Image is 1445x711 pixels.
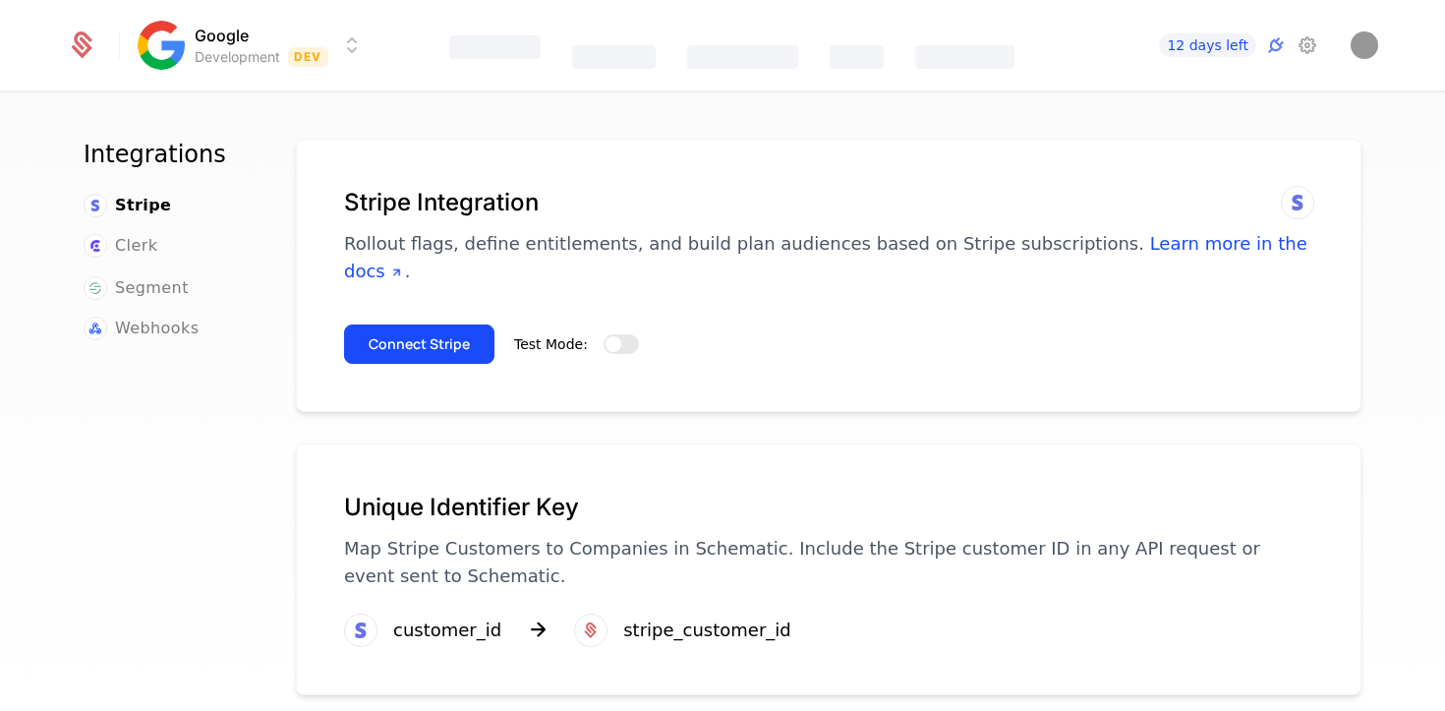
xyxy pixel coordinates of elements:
a: 12 days left [1159,33,1255,57]
span: Test Mode: [514,336,588,352]
h1: Stripe Integration [344,187,1313,218]
span: Google [195,24,249,47]
div: Events [830,45,883,69]
a: Clerk [84,234,157,258]
a: Webhooks [84,317,199,340]
div: Features [449,35,541,59]
a: Segment [84,276,189,300]
span: Segment [115,276,189,300]
a: Stripe [84,194,171,217]
button: Open user button [1351,31,1378,59]
div: Catalog [572,45,656,69]
img: Vanshika [1351,31,1378,59]
span: Webhooks [115,317,199,340]
div: Development [195,47,280,67]
p: Map Stripe Customers to Companies in Schematic. Include the Stripe customer ID in any API request... [344,535,1313,590]
img: Google [138,21,185,69]
p: Rollout flags, define entitlements, and build plan audiences based on Stripe subscriptions. . [344,230,1313,285]
span: Clerk [115,234,157,258]
button: Select environment [144,24,364,67]
a: Integrations [1264,33,1288,57]
button: Connect Stripe [344,325,494,364]
div: customer_id [393,617,501,644]
a: Settings [1296,33,1319,57]
h1: Unique Identifier Key [344,492,1313,523]
div: Companies [687,45,798,69]
div: Components [915,45,1014,69]
div: stripe_customer_id [623,617,791,644]
h1: Integrations [84,139,249,170]
nav: Main [84,139,249,341]
span: Dev [288,47,328,67]
span: Stripe [115,194,171,217]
